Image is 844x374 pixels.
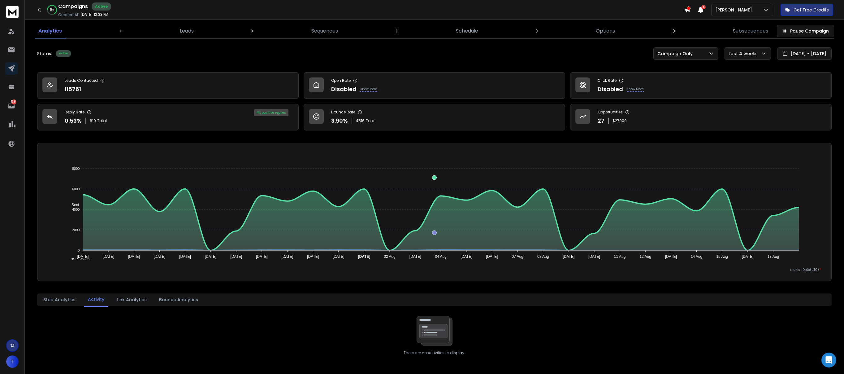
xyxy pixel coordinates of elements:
p: 115761 [65,85,81,94]
tspan: 07 Aug [512,254,523,259]
p: Click Rate [598,78,617,83]
span: Total Opens [67,258,91,262]
button: Pause Campaign [777,25,834,37]
tspan: [DATE] [563,254,575,259]
tspan: 8000 [72,167,80,170]
p: [PERSON_NAME] [715,7,755,13]
a: Leads Contacted115761 [37,72,299,99]
a: Bounce Rate3.90%4516Total [304,104,565,130]
tspan: [DATE] [77,254,89,259]
div: Active [92,2,111,11]
p: Get Free Credits [794,7,829,13]
a: Open RateDisabledKnow More [304,72,565,99]
tspan: 2000 [72,228,80,232]
button: Bounce Analytics [155,293,202,306]
tspan: 12 Aug [640,254,651,259]
tspan: 02 Aug [384,254,395,259]
p: Leads Contacted [65,78,98,83]
tspan: [DATE] [588,254,600,259]
tspan: 14 Aug [691,254,702,259]
span: Sent [67,203,79,207]
p: Bounce Rate [331,110,355,115]
tspan: 4000 [72,208,80,211]
tspan: 6000 [72,187,80,191]
button: T [6,355,19,368]
p: Leads [180,27,194,35]
a: Analytics [35,24,66,38]
tspan: [DATE] [128,254,140,259]
div: 4 % positive replies [254,109,288,116]
tspan: [DATE] [179,254,191,259]
p: 27 [598,117,604,125]
tspan: [DATE] [486,254,498,259]
button: Step Analytics [40,293,79,306]
p: Analytics [38,27,62,35]
tspan: [DATE] [665,254,677,259]
tspan: [DATE] [307,254,319,259]
p: Sequences [311,27,338,35]
img: logo [6,6,19,18]
p: Disabled [598,85,623,94]
p: Schedule [456,27,478,35]
span: 610 [90,118,96,123]
p: Last 4 weeks [729,51,760,57]
p: Know More [360,87,377,92]
a: Opportunities27$27000 [570,104,832,130]
a: Leads [176,24,197,38]
tspan: 04 Aug [435,254,447,259]
button: Link Analytics [113,293,150,306]
span: 4516 [356,118,365,123]
p: [DATE] 12:33 PM [80,12,108,17]
p: Reply Rate [65,110,84,115]
p: 1264 [11,99,16,104]
a: 1264 [5,99,18,112]
p: Options [596,27,615,35]
p: Status: [37,51,52,57]
tspan: 0 [78,249,80,252]
span: 6 [701,5,706,9]
tspan: 11 Aug [614,254,625,259]
tspan: 17 Aug [768,254,779,259]
a: Schedule [452,24,482,38]
a: Subsequences [729,24,772,38]
tspan: [DATE] [256,254,268,259]
span: Total [97,118,107,123]
p: 3.90 % [331,117,348,125]
tspan: [DATE] [333,254,344,259]
span: Total [366,118,375,123]
p: $ 27000 [612,118,627,123]
p: Know More [627,87,644,92]
tspan: [DATE] [102,254,114,259]
p: Created At: [58,12,79,17]
h1: Campaigns [58,3,88,10]
div: Open Intercom Messenger [821,353,836,367]
p: 0.53 % [65,117,82,125]
tspan: [DATE] [461,254,472,259]
p: There are no Activities to display. [404,350,465,355]
tspan: [DATE] [154,254,165,259]
p: Disabled [331,85,357,94]
a: Options [592,24,619,38]
a: Click RateDisabledKnow More [570,72,832,99]
div: Active [56,50,71,57]
p: x-axis : Date(UTC) [47,267,821,272]
tspan: [DATE] [742,254,754,259]
tspan: [DATE] [205,254,216,259]
tspan: 15 Aug [716,254,728,259]
tspan: 08 Aug [537,254,549,259]
tspan: [DATE] [281,254,293,259]
p: 68 % [50,8,54,12]
tspan: [DATE] [358,254,370,259]
button: Activity [84,293,108,307]
tspan: [DATE] [409,254,421,259]
p: Subsequences [733,27,768,35]
button: [DATE] - [DATE] [777,47,832,60]
button: Get Free Credits [781,4,833,16]
a: Reply Rate0.53%610Total4% positive replies [37,104,299,130]
p: Campaign Only [657,51,695,57]
a: Sequences [308,24,342,38]
p: Opportunities [598,110,623,115]
p: Open Rate [331,78,351,83]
